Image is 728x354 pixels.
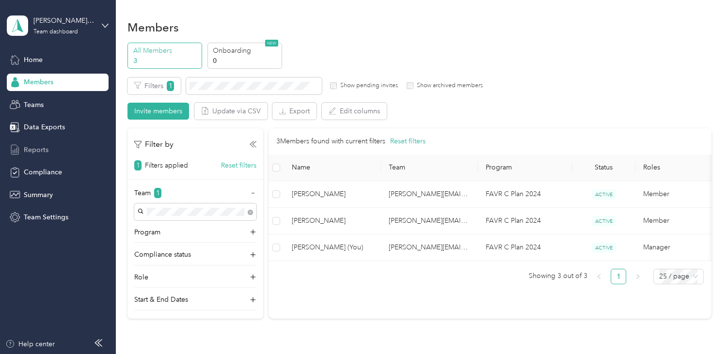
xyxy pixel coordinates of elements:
button: Invite members [127,103,189,120]
button: Edit columns [322,103,387,120]
td: FAVR C Plan 2024 [478,234,572,261]
div: Team dashboard [33,29,78,35]
button: Filters1 [127,77,181,94]
label: Show archived members [413,81,483,90]
td: Thomas Fowler (You) [284,234,381,261]
span: right [635,274,641,279]
th: Team [381,154,478,181]
td: Joel Martin [284,181,381,208]
span: Showing 3 out of 3 [529,269,587,283]
span: Name [292,163,373,171]
p: Compliance status [134,249,191,260]
p: Program [134,227,160,237]
p: All Members [133,46,199,56]
p: Team [134,188,151,198]
span: [PERSON_NAME] [292,189,373,200]
span: 1 [167,81,174,91]
span: Members [24,77,53,87]
span: Teams [24,100,44,110]
button: Reset filters [221,160,256,170]
span: ACTIVE [592,216,616,226]
span: NEW [265,40,278,46]
span: Summary [24,190,53,200]
button: right [630,269,646,284]
button: Reset filters [390,136,426,147]
iframe: Everlance-gr Chat Button Frame [674,300,728,354]
span: 25 / page [659,269,698,284]
td: tom.fowler@convergint.com [381,181,478,208]
span: [PERSON_NAME] (You) [292,242,373,253]
td: tom.fowler@convergint.com [381,208,478,234]
li: Next Page [630,269,646,284]
th: Status [572,154,635,181]
span: ACTIVE [592,243,616,253]
span: 1 [154,188,161,198]
div: Page Size [653,269,704,284]
h1: Members [127,22,179,32]
span: 1 [134,160,142,170]
td: FAVR C Plan 2024 [478,208,572,234]
button: Help center [5,339,55,349]
p: 3 Members found with current filters [276,136,385,147]
span: ACTIVE [592,189,616,200]
p: 0 [213,56,279,66]
p: Role [134,272,148,282]
span: Home [24,55,43,65]
button: left [591,269,607,284]
th: Name [284,154,381,181]
span: [PERSON_NAME] [292,215,373,226]
span: left [596,274,602,279]
th: Program [478,154,572,181]
li: 1 [611,269,626,284]
td: Allen Thorpe [284,208,381,234]
li: Previous Page [591,269,607,284]
p: Onboarding [213,46,279,56]
button: Update via CSV [194,103,268,120]
td: FAVR C Plan 2024 [478,181,572,208]
span: Compliance [24,167,62,177]
label: Show pending invites [337,81,398,90]
p: Filter by [134,139,174,151]
span: Reports [24,145,48,155]
p: Start & End Dates [134,294,188,305]
p: Filters applied [145,160,188,170]
span: Data Exports [24,122,65,132]
p: 3 [133,56,199,66]
div: [PERSON_NAME][EMAIL_ADDRESS][PERSON_NAME][DOMAIN_NAME] [33,15,94,26]
td: tom.fowler@convergint.com [381,234,478,261]
a: 1 [611,269,626,284]
button: Export [272,103,317,120]
span: Team Settings [24,212,68,222]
